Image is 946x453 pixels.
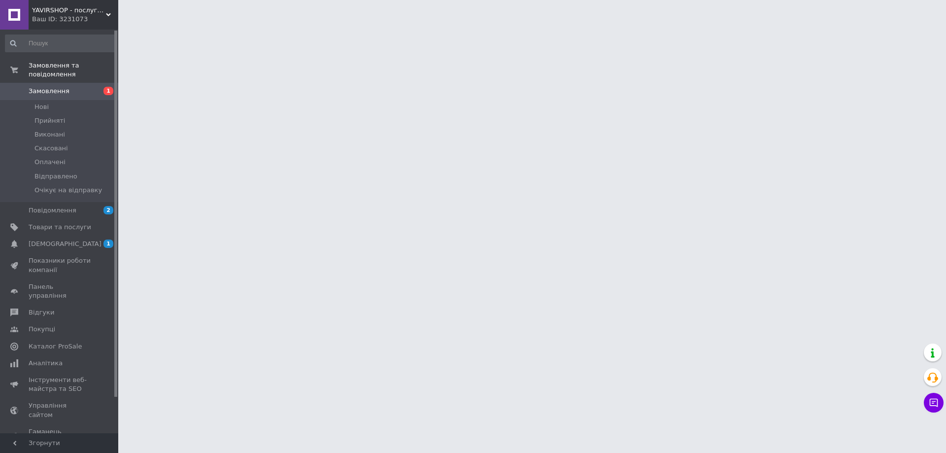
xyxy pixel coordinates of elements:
[34,130,65,139] span: Виконані
[103,240,113,248] span: 1
[34,186,102,195] span: Очікує на відправку
[29,223,91,232] span: Товари та послуги
[34,103,49,111] span: Нові
[29,256,91,274] span: Показники роботи компанії
[924,393,944,413] button: Чат з покупцем
[29,206,76,215] span: Повідомлення
[32,6,106,15] span: YAVIRSHOP - послуги друку на замовлення
[29,282,91,300] span: Панель управління
[29,325,55,334] span: Покупці
[29,376,91,393] span: Інструменти веб-майстра та SEO
[5,35,116,52] input: Пошук
[34,172,77,181] span: Відправлено
[29,401,91,419] span: Управління сайтом
[29,61,118,79] span: Замовлення та повідомлення
[34,158,66,167] span: Оплачені
[29,308,54,317] span: Відгуки
[29,240,101,248] span: [DEMOGRAPHIC_DATA]
[103,206,113,214] span: 2
[29,87,69,96] span: Замовлення
[34,116,65,125] span: Прийняті
[29,427,91,445] span: Гаманець компанії
[32,15,118,24] div: Ваш ID: 3231073
[29,359,63,368] span: Аналітика
[103,87,113,95] span: 1
[29,342,82,351] span: Каталог ProSale
[34,144,68,153] span: Скасовані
